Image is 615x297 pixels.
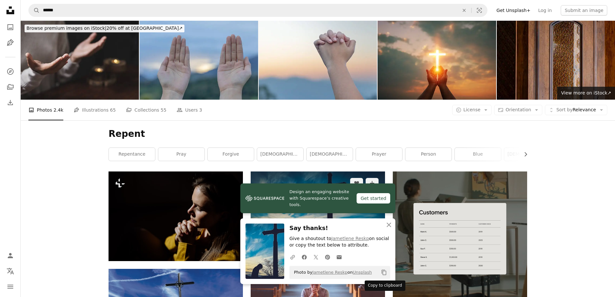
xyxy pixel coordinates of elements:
a: person [405,148,452,161]
a: Jametlene Reskp [331,236,369,241]
a: Share on Twitter [310,250,322,263]
a: Log in [534,5,556,16]
img: A girl's hands are praying to God against a purple sky at sunset [259,21,377,100]
button: License [452,105,492,115]
a: Users 3 [177,100,202,120]
a: prayer [356,148,402,161]
a: [DEMOGRAPHIC_DATA] [307,148,353,161]
img: Cagliari, Sardinia, Italy [497,21,615,100]
button: scroll list to the right [520,148,527,161]
button: Add to Collection [366,178,379,188]
span: Browse premium images on iStock | [26,26,106,31]
button: Clear [457,4,471,16]
a: Unsplash [353,270,372,275]
button: Submit an image [561,5,607,16]
div: Copy to clipboard [365,280,405,291]
a: repentance [109,148,155,161]
img: A sad woman holding hand blessings and pray, feeling down, begging for help. Spirituality,religio... [109,171,243,261]
a: Illustrations [4,36,17,49]
button: Visual search [472,4,487,16]
a: Get Unsplash+ [493,5,534,16]
button: Search Unsplash [29,4,40,16]
button: Language [4,265,17,278]
a: Explore [4,65,17,78]
a: blue [455,148,501,161]
a: Share on Facebook [298,250,310,263]
img: Person hands open palm up worship God helping repent catholic easter lent mind pray Christian rel... [21,21,139,100]
a: Browse premium images on iStock|20% off at [GEOGRAPHIC_DATA]↗ [21,21,188,36]
span: Relevance [556,107,596,113]
a: Share over email [333,250,345,263]
img: a person kneeling down in front of a cross [251,171,385,247]
h1: Repent [109,128,527,140]
button: Orientation [494,105,542,115]
a: Photos [4,21,17,34]
button: Like [350,178,363,188]
span: 65 [110,106,116,114]
span: 3 [199,106,202,114]
span: License [464,107,481,112]
a: Illustrations 65 [74,100,116,120]
a: Design an engaging website with Squarespace’s creative tools.Get started [240,183,395,213]
p: Give a shoutout to on social or copy the text below to attribute. [289,236,390,248]
span: Orientation [506,107,531,112]
a: Log in / Sign up [4,249,17,262]
div: 20% off at [GEOGRAPHIC_DATA] ↗ [25,25,184,32]
a: forgive [208,148,254,161]
img: file-1606177908946-d1eed1cbe4f5image [245,193,284,203]
span: Sort by [556,107,572,112]
a: Share on Pinterest [322,250,333,263]
a: [DEMOGRAPHIC_DATA] [504,148,550,161]
span: View more on iStock ↗ [561,90,611,95]
div: Get started [357,193,390,203]
span: Design an engaging website with Squarespace’s creative tools. [289,189,351,208]
h3: Say thanks! [289,224,390,233]
a: A sad woman holding hand blessings and pray, feeling down, begging for help. Spirituality,religio... [109,213,243,219]
a: pray [158,148,204,161]
a: Collections 55 [126,100,166,120]
img: A girl's hands are praying to God against a purple sky at sunset [140,21,258,100]
form: Find visuals sitewide [28,4,487,17]
button: Copy to clipboard [379,267,390,278]
span: Photo by on [291,267,372,278]
button: Menu [4,280,17,293]
a: Download History [4,96,17,109]
a: [DEMOGRAPHIC_DATA] [257,148,303,161]
span: 55 [161,106,166,114]
img: Human hands open palm up worship. Eucharist Therapy Bless God Helping Repent Catholic Easter Lent... [378,21,496,100]
a: Home — Unsplash [4,4,17,18]
a: Jametlene Reskp [312,270,348,275]
button: Sort byRelevance [545,105,607,115]
a: Collections [4,81,17,93]
a: View more on iStock↗ [557,87,615,100]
